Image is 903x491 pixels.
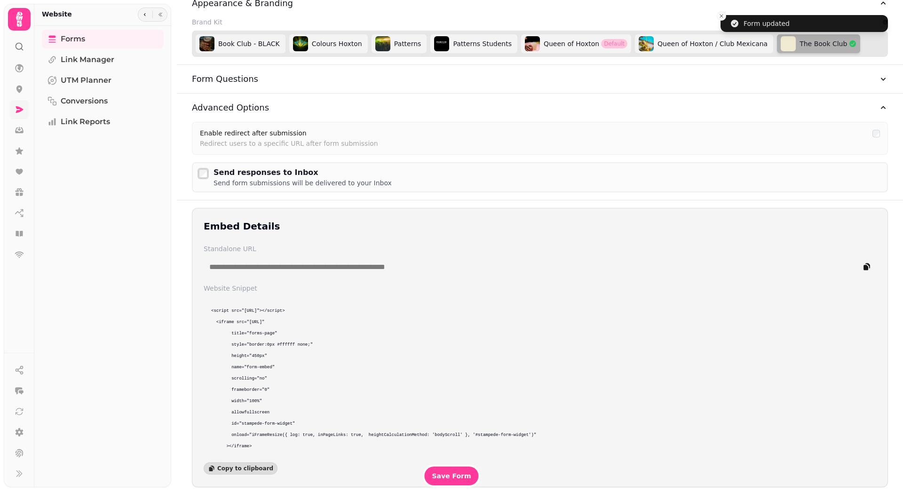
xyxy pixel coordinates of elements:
[544,39,599,48] span: Queen of Hoxton
[375,36,390,51] img: Patterns
[211,309,536,449] code: <script src="[URL]"></script> <iframe src="[URL]" title="forms-page" style="border:0px #ffffff no...
[192,17,222,27] label: Brand Kit
[601,39,627,48] span: Default
[200,129,307,137] label: Enable redirect after submission
[453,39,512,48] span: Patterns Students
[434,36,449,51] img: Patterns Students
[61,95,108,107] span: Conversions
[61,75,111,86] span: UTM Planner
[192,94,888,122] button: Advanced Options
[204,220,280,233] h2: Embed Details
[61,33,85,45] span: Forms
[394,39,421,48] span: Patterns
[214,178,392,188] div: Send form submissions will be delivered to your Inbox
[34,26,171,487] nav: Tabs
[204,284,876,293] label: Website Snippet
[312,39,362,48] span: Colours Hoxton
[42,50,164,69] a: Link Manager
[857,257,876,276] button: copy
[42,9,72,19] h2: Website
[657,39,768,48] span: Queen of Hoxton / Club Mexicana
[424,467,478,485] button: Save Form
[199,36,214,51] img: Book Club - BLACK
[61,54,114,65] span: Link Manager
[218,39,280,48] span: Book Club - BLACK
[744,19,790,28] div: Form updated
[204,462,277,475] button: Copy to clipboard
[781,36,796,51] img: The Book Club
[800,39,847,48] span: The Book Club
[42,112,164,131] a: Link Reports
[717,11,726,21] button: Close toast
[42,30,164,48] a: Forms
[192,65,888,93] button: Form Questions
[200,136,867,147] p: Redirect users to a specific URL after form submission
[61,116,110,127] span: Link Reports
[293,36,308,51] img: Colours Hoxton
[525,36,540,51] img: Queen of Hoxton
[204,244,876,253] label: Standalone URL
[192,101,269,114] h3: Advanced Options
[432,473,471,479] span: Save Form
[192,72,258,86] h3: Form Questions
[42,92,164,111] a: Conversions
[217,466,273,471] span: Copy to clipboard
[639,36,654,51] img: Queen of Hoxton / Club Mexicana
[214,167,392,178] div: Send responses to Inbox
[42,71,164,90] a: UTM Planner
